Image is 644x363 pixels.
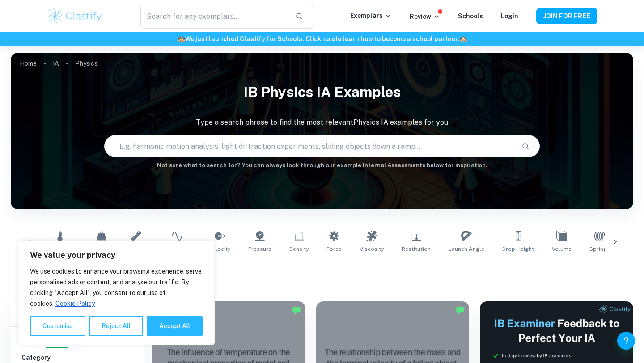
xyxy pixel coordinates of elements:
a: IA [53,57,59,70]
input: Search for any exemplars... [140,4,288,29]
img: Marked [292,306,301,315]
span: Density [289,245,309,253]
span: 🏫 [459,35,467,42]
h6: We just launched Clastify for Schools. Click to learn how to become a school partner. [2,34,642,44]
img: Marked [456,306,465,315]
a: Home [20,57,37,70]
button: Accept All [147,316,203,336]
span: Restitution [402,245,431,253]
img: Clastify logo [47,7,103,25]
h6: Filter exemplars [11,301,145,326]
input: E.g. harmonic motion analysis, light diffraction experiments, sliding objects down a ramp... [105,134,514,159]
button: JOIN FOR FREE [536,8,597,24]
button: Help and Feedback [617,332,635,350]
button: Search [518,139,533,154]
p: Physics [75,59,97,68]
h6: Category [21,353,134,363]
p: Review [410,12,440,21]
p: We use cookies to enhance your browsing experience, serve personalised ads or content, and analys... [30,266,203,309]
button: Reject All [89,316,143,336]
h1: All Physics IA Examples [42,264,602,280]
a: here [321,35,335,42]
span: Volume [552,245,572,253]
span: Velocity [209,245,230,253]
div: We value your privacy [18,241,215,345]
span: Viscosity [360,245,384,253]
span: Force [326,245,342,253]
h1: IB Physics IA examples [11,78,633,106]
span: Springs [589,245,610,253]
span: 🏫 [178,35,185,42]
a: Login [501,13,518,20]
p: We value your privacy [30,250,203,261]
p: Exemplars [350,11,392,21]
span: Pressure [248,245,271,253]
span: Drop Height [502,245,534,253]
a: Schools [458,13,483,20]
h6: Not sure what to search for? You can always look through our example Internal Assessments below f... [11,161,633,170]
a: Cookie Policy [55,300,95,308]
span: Launch Angle [449,245,484,253]
p: Type a search phrase to find the most relevant Physics IA examples for you [11,117,633,128]
button: Customise [30,316,85,336]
